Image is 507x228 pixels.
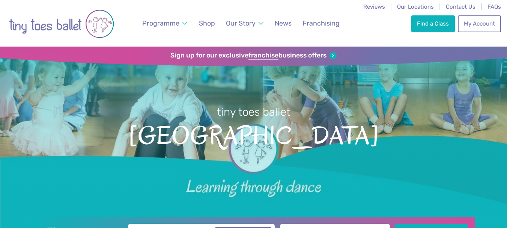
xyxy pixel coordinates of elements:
[217,106,290,118] small: tiny toes ballet
[13,119,494,150] span: [GEOGRAPHIC_DATA]
[446,3,475,10] a: Contact Us
[363,3,385,10] a: Reviews
[271,15,295,32] a: News
[196,15,218,32] a: Shop
[302,19,340,27] span: Franchising
[411,15,455,32] a: Find a Class
[275,19,292,27] span: News
[458,15,501,32] a: My Account
[199,19,215,27] span: Shop
[226,19,256,27] span: Our Story
[9,5,114,43] img: tiny toes ballet
[487,3,501,10] a: FAQs
[139,15,191,32] a: Programme
[142,19,179,27] span: Programme
[170,51,337,60] a: Sign up for our exclusivefranchisebusiness offers
[248,51,278,60] strong: franchise
[397,3,434,10] a: Our Locations
[223,15,267,32] a: Our Story
[299,15,343,32] a: Franchising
